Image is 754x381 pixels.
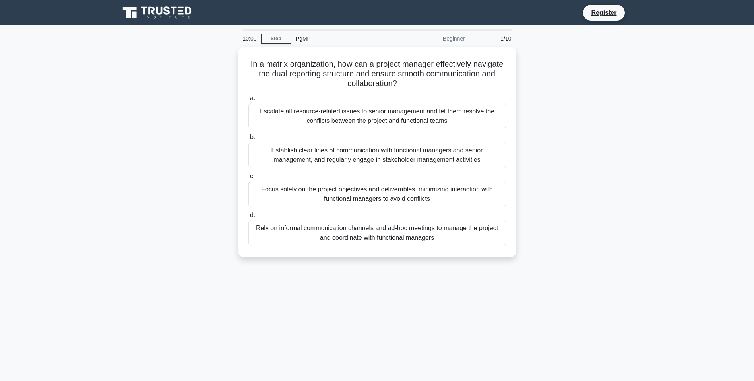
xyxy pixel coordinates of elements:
a: Stop [261,34,291,44]
span: d. [250,212,255,218]
div: 1/10 [470,31,516,47]
div: 10:00 [238,31,261,47]
div: Rely on informal communication channels and ad-hoc meetings to manage the project and coordinate ... [248,220,506,246]
span: b. [250,134,255,140]
div: Establish clear lines of communication with functional managers and senior management, and regula... [248,142,506,168]
h5: In a matrix organization, how can a project manager effectively navigate the dual reporting struc... [248,59,507,89]
a: Register [586,8,621,17]
div: Escalate all resource-related issues to senior management and let them resolve the conflicts betw... [248,103,506,129]
span: c. [250,173,255,179]
span: a. [250,95,255,101]
div: PgMP [291,31,400,47]
div: Focus solely on the project objectives and deliverables, minimizing interaction with functional m... [248,181,506,207]
div: Beginner [400,31,470,47]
